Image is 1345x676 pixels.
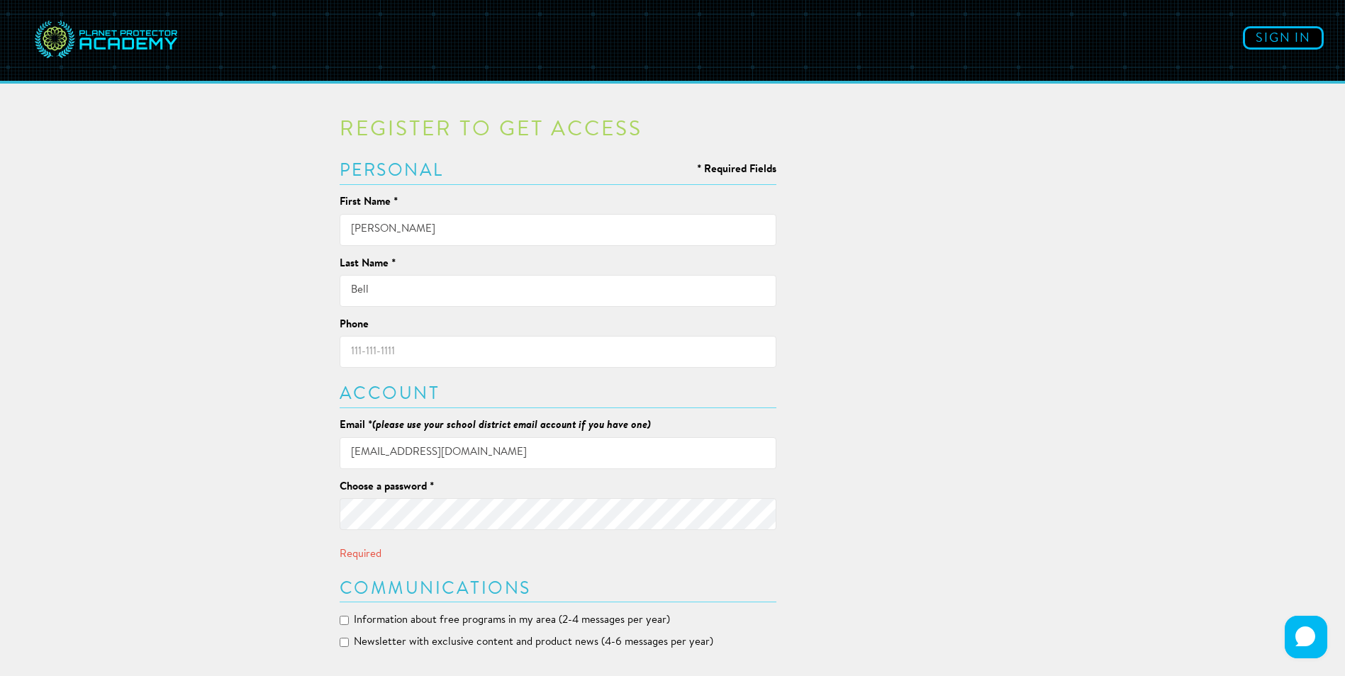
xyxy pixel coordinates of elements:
[340,120,777,141] h2: Register to get access
[340,547,777,562] div: Required
[354,637,713,648] span: Newsletter with exclusive content and product news (4-6 messages per year)
[340,162,777,180] h3: Personal
[340,257,396,271] label: Last Name *
[1243,26,1324,50] a: Sign in
[340,214,777,246] input: Jane
[372,420,651,431] em: (please use your school district email account if you have one)
[32,11,181,70] img: svg+xml;base64,PD94bWwgdmVyc2lvbj0iMS4wIiBlbmNvZGluZz0idXRmLTgiPz4NCjwhLS0gR2VuZXJhdG9yOiBBZG9iZS...
[354,615,670,626] span: Information about free programs in my area (2-4 messages per year)
[340,317,369,332] label: Phone
[340,480,434,495] label: Choose a password *
[1281,612,1331,662] iframe: HelpCrunch
[340,275,777,307] input: Doe
[340,385,777,403] h3: Account
[340,420,372,431] span: Email *
[340,437,777,469] input: jane@example.com
[340,195,398,210] label: First Name *
[340,580,777,598] h3: Communications
[340,336,777,368] input: 111-111-1111
[697,162,776,177] label: * Required Fields
[340,616,349,625] input: Information about free programs in my area (2-4 messages per year)
[340,638,349,647] input: Newsletter with exclusive content and product news (4-6 messages per year)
